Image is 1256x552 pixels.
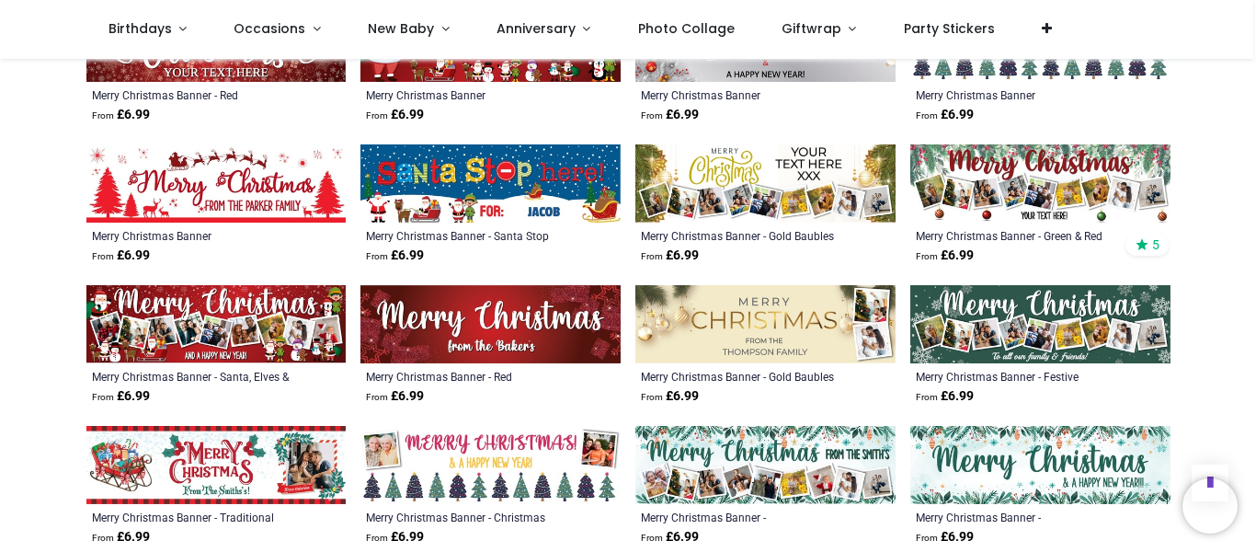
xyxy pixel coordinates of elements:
[641,387,699,406] strong: £ 6.99
[641,528,699,546] strong: £ 6.99
[92,247,150,265] strong: £ 6.99
[366,392,388,402] span: From
[368,19,434,38] span: New Baby
[366,110,388,121] span: From
[916,392,938,402] span: From
[497,19,576,38] span: Anniversary
[366,247,424,265] strong: £ 6.99
[366,510,565,524] a: Merry Christmas Banner - Christmas Tree Design
[916,369,1115,384] a: Merry Christmas Banner - Festive Snowflakes Green
[92,106,150,124] strong: £ 6.99
[916,106,974,124] strong: £ 6.99
[916,528,974,546] strong: £ 6.99
[916,533,938,543] span: From
[366,387,424,406] strong: £ 6.99
[916,247,974,265] strong: £ 6.99
[92,510,291,524] a: Merry Christmas Banner - Traditional [GEOGRAPHIC_DATA]
[641,247,699,265] strong: £ 6.99
[916,510,1115,524] a: Merry Christmas Banner - [PERSON_NAME] & [PERSON_NAME]
[92,528,150,546] strong: £ 6.99
[782,19,841,38] span: Giftwrap
[916,87,1115,102] a: Merry Christmas Banner
[86,285,347,363] img: Personalised Merry Christmas Banner - Santa, Elves & Snowman - Custom Text & 9 Photo Upload
[366,369,565,384] a: Merry Christmas Banner - Red Snowflakes Sparkle
[641,533,663,543] span: From
[92,533,114,543] span: From
[916,387,974,406] strong: £ 6.99
[92,392,114,402] span: From
[638,19,735,38] span: Photo Collage
[234,19,305,38] span: Occasions
[916,228,1115,243] a: Merry Christmas Banner - Green & Red Baubles
[366,228,565,243] a: Merry Christmas Banner - Santa Stop Here!
[92,87,291,102] a: Merry Christmas Banner - Red Snowflakes
[86,144,347,223] img: Merry Christmas Banner - Santa & Reindeer Red
[86,426,347,504] img: Personalised Merry Christmas Banner - Traditional Santa Sleigh - Custom Text & 1 Photo Upload
[641,392,663,402] span: From
[366,533,388,543] span: From
[916,251,938,261] span: From
[1182,478,1238,534] iframe: Brevo live chat
[641,369,840,384] a: Merry Christmas Banner - Gold Baubles Festive
[92,110,114,121] span: From
[910,144,1170,223] img: Personalised Merry Christmas Banner - Green & Red Baubles - Custom Text & 9 Photo Upload
[641,228,840,243] a: Merry Christmas Banner - Gold Baubles Xmas & New Year
[916,110,938,121] span: From
[360,426,621,504] img: Personalised Merry Christmas Banner - Christmas Tree Design - 2 Photo Upload
[910,426,1170,504] img: Personalised Merry Christmas Banner - Holly & Ivy - Custom Text
[366,528,424,546] strong: £ 6.99
[92,387,150,406] strong: £ 6.99
[641,106,699,124] strong: £ 6.99
[641,87,840,102] a: Merry Christmas Banner
[635,285,896,363] img: Personalised Merry Christmas Banner - Gold Baubles Festive - Custom Text & 2 Photo Upload
[1152,236,1159,253] span: 5
[635,144,896,223] img: Personalised Merry Christmas Banner - Gold Baubles Xmas & New Year - Custom Text & 9 Photo Upload
[904,19,995,38] span: Party Stickers
[366,106,424,124] strong: £ 6.99
[360,144,621,223] img: Personalised Merry Christmas Banner - Santa Stop Here! - Custom Name
[641,251,663,261] span: From
[366,87,565,102] a: Merry Christmas Banner
[92,228,291,243] a: Merry Christmas Banner
[366,251,388,261] span: From
[641,510,840,524] a: Merry Christmas Banner - [PERSON_NAME] & [PERSON_NAME]
[92,251,114,261] span: From
[635,426,896,504] img: Personalised Merry Christmas Banner - Holly & Ivy - Custom Text & 9 Photo Upload
[92,369,291,384] a: Merry Christmas Banner - Santa, Elves & Snowman
[641,110,663,121] span: From
[910,285,1170,363] img: Personalised Merry Christmas Banner - Festive Snowflakes Green - 9 Photo Upload
[108,19,172,38] span: Birthdays
[360,285,621,363] img: Personalised Merry Christmas Banner - Red Snowflakes Sparkle - Custom Text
